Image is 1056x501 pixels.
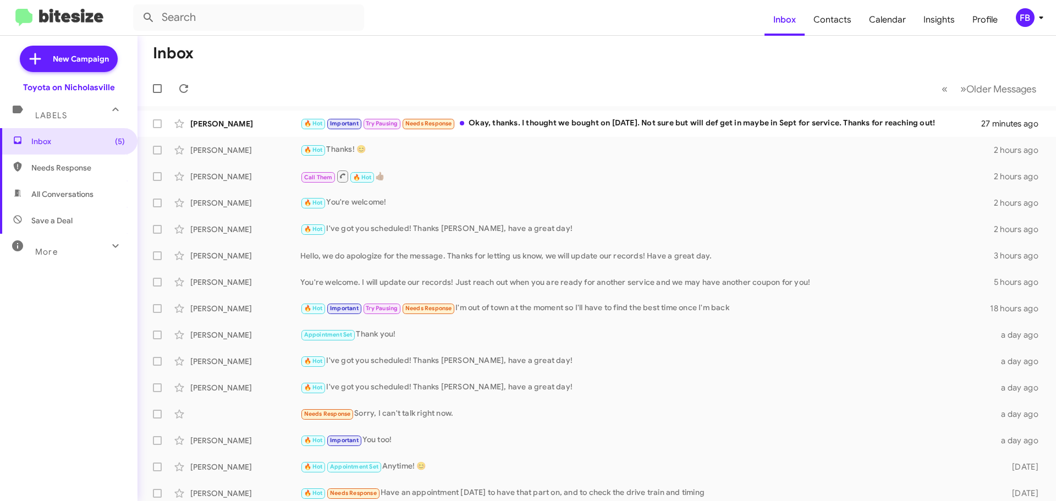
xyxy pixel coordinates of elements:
div: [PERSON_NAME] [190,171,300,182]
span: 🔥 Hot [304,225,323,233]
div: [PERSON_NAME] [190,277,300,288]
span: Important [330,305,359,312]
div: [DATE] [994,461,1047,472]
span: 🔥 Hot [353,174,372,181]
div: [DATE] [994,488,1047,499]
div: 2 hours ago [994,171,1047,182]
span: 🔥 Hot [304,463,323,470]
div: 👍🏽 [300,169,994,183]
span: Needs Response [405,305,452,312]
div: 18 hours ago [990,303,1047,314]
div: I've got you scheduled! Thanks [PERSON_NAME], have a great day! [300,355,994,367]
span: All Conversations [31,189,94,200]
div: You're welcome! [300,196,994,209]
span: (5) [115,136,125,147]
div: [PERSON_NAME] [190,303,300,314]
div: [PERSON_NAME] [190,224,300,235]
div: [PERSON_NAME] [190,118,300,129]
a: New Campaign [20,46,118,72]
span: 🔥 Hot [304,120,323,127]
span: Save a Deal [31,215,73,226]
div: I've got you scheduled! Thanks [PERSON_NAME], have a great day! [300,381,994,394]
div: Thanks! 😊 [300,144,994,156]
input: Search [133,4,364,31]
div: a day ago [994,435,1047,446]
span: Older Messages [966,83,1036,95]
span: Call Them [304,174,333,181]
div: I'm out of town at the moment so I'll have to find the best time once I'm back [300,302,990,315]
span: 🔥 Hot [304,305,323,312]
div: Have an appointment [DATE] to have that part on, and to check the drive train and timing [300,487,994,499]
span: 🔥 Hot [304,437,323,444]
span: Labels [35,111,67,120]
a: Insights [915,4,964,36]
div: [PERSON_NAME] [190,461,300,472]
span: Inbox [31,136,125,147]
div: 3 hours ago [994,250,1047,261]
button: Next [954,78,1043,100]
span: 🔥 Hot [304,199,323,206]
div: a day ago [994,356,1047,367]
a: Calendar [860,4,915,36]
span: Important [330,437,359,444]
div: 27 minutes ago [981,118,1047,129]
button: Previous [935,78,954,100]
span: Appointment Set [330,463,378,470]
div: a day ago [994,329,1047,340]
span: 🔥 Hot [304,384,323,391]
span: Appointment Set [304,331,353,338]
span: » [960,82,966,96]
span: Needs Response [31,162,125,173]
span: Needs Response [330,489,377,497]
span: Needs Response [405,120,452,127]
span: Try Pausing [366,305,398,312]
span: Needs Response [304,410,351,417]
a: Contacts [805,4,860,36]
a: Inbox [765,4,805,36]
div: I've got you scheduled! Thanks [PERSON_NAME], have a great day! [300,223,994,235]
div: Hello, we do apologize for the message. Thanks for letting us know, we will update our records! H... [300,250,994,261]
div: 2 hours ago [994,197,1047,208]
div: Anytime! 😊 [300,460,994,473]
div: [PERSON_NAME] [190,488,300,499]
div: You're welcome. I will update our records! Just reach out when you are ready for another service ... [300,277,994,288]
span: New Campaign [53,53,109,64]
div: 2 hours ago [994,224,1047,235]
span: 🔥 Hot [304,489,323,497]
div: [PERSON_NAME] [190,356,300,367]
span: « [942,82,948,96]
div: FB [1016,8,1035,27]
div: [PERSON_NAME] [190,435,300,446]
span: 🔥 Hot [304,357,323,365]
div: Sorry, I can't talk right now. [300,408,994,420]
span: Important [330,120,359,127]
button: FB [1007,8,1044,27]
a: Profile [964,4,1007,36]
span: More [35,247,58,257]
span: Try Pausing [366,120,398,127]
div: [PERSON_NAME] [190,382,300,393]
div: Toyota on Nicholasville [23,82,115,93]
h1: Inbox [153,45,194,62]
div: [PERSON_NAME] [190,145,300,156]
div: [PERSON_NAME] [190,250,300,261]
div: You too! [300,434,994,447]
div: Thank you! [300,328,994,341]
div: Okay, thanks. I thought we bought on [DATE]. Not sure but will def get in maybe in Sept for servi... [300,117,981,130]
span: 🔥 Hot [304,146,323,153]
div: a day ago [994,409,1047,420]
div: 5 hours ago [994,277,1047,288]
div: [PERSON_NAME] [190,329,300,340]
div: 2 hours ago [994,145,1047,156]
nav: Page navigation example [936,78,1043,100]
div: [PERSON_NAME] [190,197,300,208]
div: a day ago [994,382,1047,393]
